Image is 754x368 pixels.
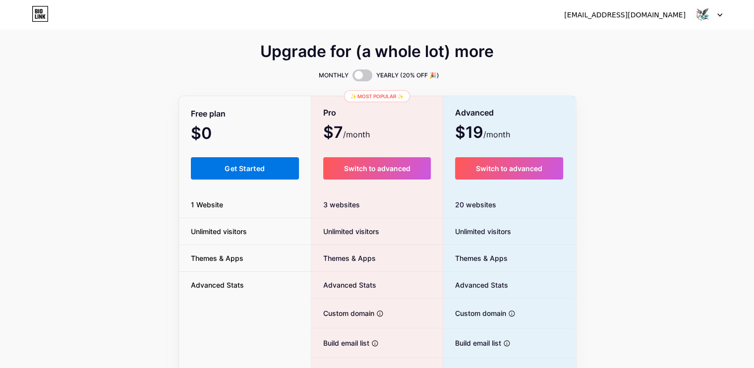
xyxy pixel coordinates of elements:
span: Advanced Stats [443,280,508,290]
span: Get Started [225,164,265,173]
span: Advanced Stats [179,280,256,290]
span: Unlimited visitors [179,226,259,237]
span: Unlimited visitors [443,226,511,237]
span: Advanced Stats [311,280,376,290]
span: Custom domain [311,308,374,318]
span: Upgrade for (a whole lot) more [260,46,494,58]
span: 1 Website [179,199,235,210]
span: /month [343,128,370,140]
span: /month [483,128,510,140]
img: Rael 4d [693,5,712,24]
span: $7 [323,126,370,140]
span: $19 [455,126,510,140]
button: Switch to advanced [455,157,564,180]
span: Switch to advanced [344,164,410,173]
div: [EMAIL_ADDRESS][DOMAIN_NAME] [564,10,686,20]
span: Themes & Apps [311,253,376,263]
span: Free plan [191,105,226,123]
span: YEARLY (20% OFF 🎉) [376,70,439,80]
span: Themes & Apps [443,253,508,263]
div: 3 websites [311,191,443,218]
span: Unlimited visitors [311,226,379,237]
span: MONTHLY [319,70,348,80]
span: Switch to advanced [476,164,542,173]
span: Themes & Apps [179,253,255,263]
span: Build email list [443,338,501,348]
span: $0 [191,127,238,141]
div: 20 websites [443,191,576,218]
span: Custom domain [443,308,506,318]
div: ✨ Most popular ✨ [344,90,410,102]
button: Switch to advanced [323,157,431,180]
button: Get Started [191,157,299,180]
span: Advanced [455,104,494,122]
span: Build email list [311,338,369,348]
span: Pro [323,104,336,122]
